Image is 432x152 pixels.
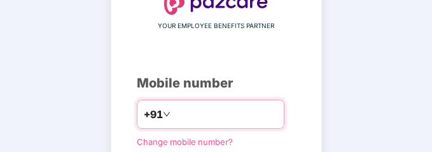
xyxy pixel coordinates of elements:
a: Change mobile number? [137,137,233,147]
span: down [163,110,171,118]
span: +91 [144,107,163,123]
span: YOUR EMPLOYEE BENEFITS PARTNER [158,21,274,31]
div: Mobile number [137,73,296,93]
